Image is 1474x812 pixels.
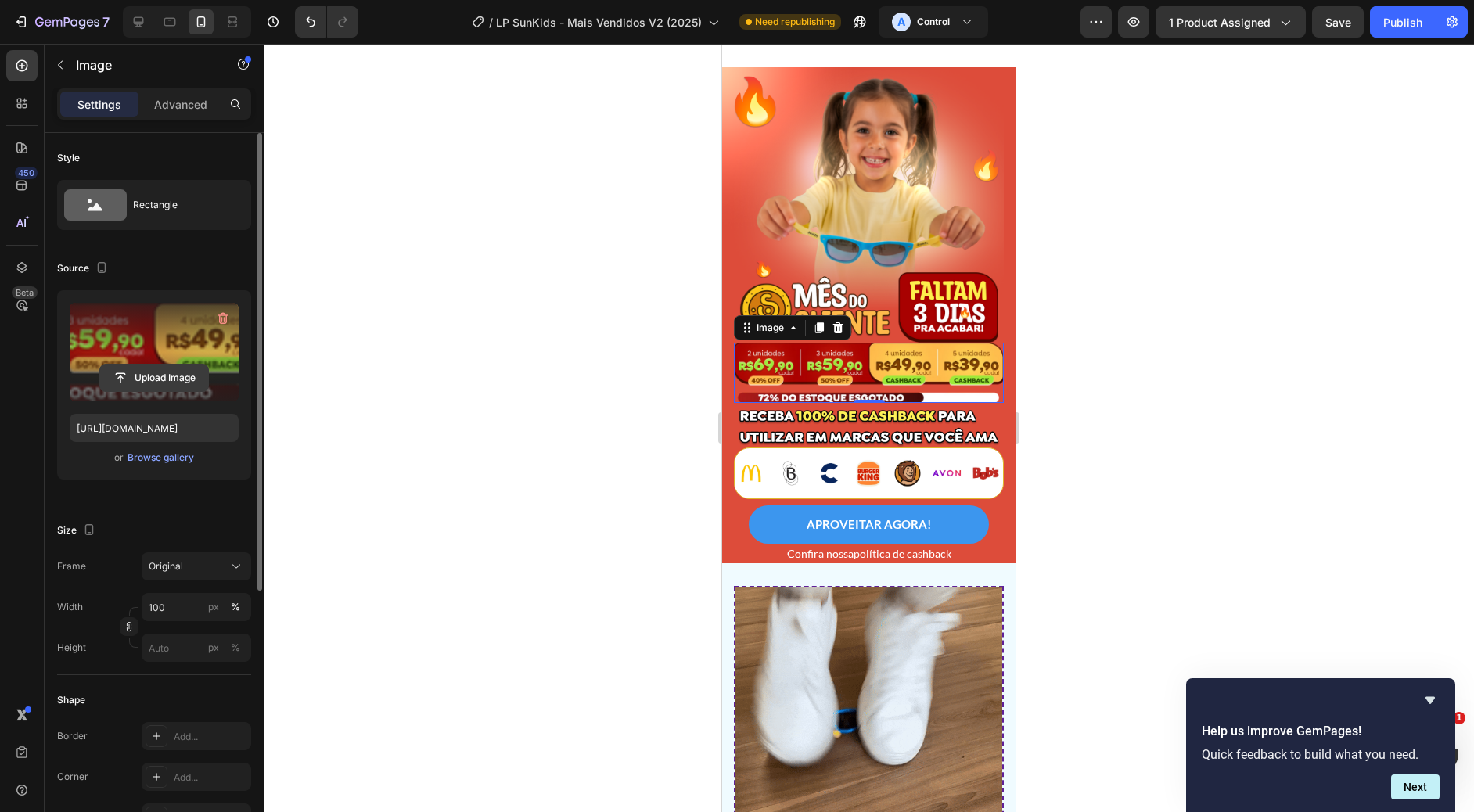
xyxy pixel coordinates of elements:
[226,598,245,616] button: px
[127,450,195,465] button: Browse gallery
[12,286,38,299] div: Beta
[755,15,835,29] span: Need republishing
[149,559,183,573] span: Original
[879,6,988,38] button: AControl
[1202,691,1440,799] div: Help us improve GemPages!
[76,56,209,74] p: Image
[15,167,38,179] div: 450
[1421,691,1440,710] button: Hide survey
[57,693,85,707] div: Shape
[114,448,124,467] span: or
[1370,6,1436,38] button: Publish
[133,187,228,223] div: Rectangle
[204,598,223,616] button: %
[57,559,86,573] label: Frame
[142,593,251,621] input: px%
[1383,14,1422,31] div: Publish
[77,96,121,113] p: Settings
[6,6,117,38] button: 7
[226,638,245,657] button: px
[142,634,251,662] input: px%
[174,730,247,744] div: Add...
[722,44,1016,812] iframe: Design area
[231,600,240,614] div: %
[128,451,194,465] div: Browse gallery
[57,729,88,743] div: Border
[99,364,209,392] button: Upload Image
[917,14,950,30] h3: Control
[154,96,207,113] p: Advanced
[13,544,280,810] img: Alt Image
[70,414,239,442] input: https://example.com/image.jpg
[208,600,219,614] div: px
[142,552,251,580] button: Original
[1169,14,1271,31] span: 1 product assigned
[1202,722,1440,741] h2: Help us improve GemPages!
[231,641,240,655] div: %
[1453,712,1465,724] span: 1
[1156,6,1306,38] button: 1 product assigned
[57,151,80,165] div: Style
[204,638,223,657] button: %
[57,258,111,279] div: Source
[208,641,219,655] div: px
[174,771,247,785] div: Add...
[1312,6,1364,38] button: Save
[102,13,110,31] p: 7
[897,14,905,30] p: A
[1202,747,1440,762] p: Quick feedback to build what you need.
[57,520,99,541] div: Size
[1325,16,1351,29] span: Save
[57,641,86,655] label: Height
[489,14,493,31] span: /
[57,770,88,784] div: Corner
[496,14,702,31] span: LP SunKids - Mais Vendidos V2 (2025)
[1391,774,1440,799] button: Next question
[295,6,358,38] div: Undo/Redo
[57,600,83,614] label: Width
